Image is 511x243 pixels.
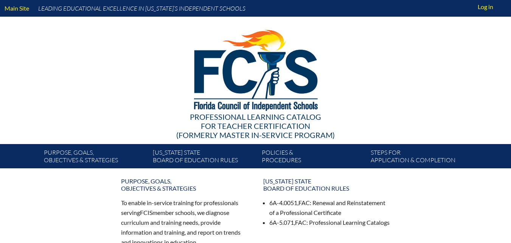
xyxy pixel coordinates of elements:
a: Purpose, goals,objectives & strategies [41,147,150,168]
a: Main Site [2,3,32,13]
li: 6A-5.071, : Professional Learning Catalogs [269,218,390,227]
a: Purpose, goals,objectives & strategies [116,174,253,195]
a: [US_STATE] StateBoard of Education rules [150,147,259,168]
a: [US_STATE] StateBoard of Education rules [259,174,395,195]
span: Log in [478,2,493,11]
span: FCIS [140,209,152,216]
div: Professional Learning Catalog (formerly Master In-service Program) [38,112,474,140]
img: FCISlogo221.eps [177,17,334,120]
span: FAC [298,199,310,206]
a: Policies &Procedures [259,147,368,168]
a: Steps forapplication & completion [368,147,477,168]
span: FAC [295,219,306,226]
li: 6A-4.0051, : Renewal and Reinstatement of a Professional Certificate [269,198,390,218]
span: for Teacher Certification [201,121,310,130]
